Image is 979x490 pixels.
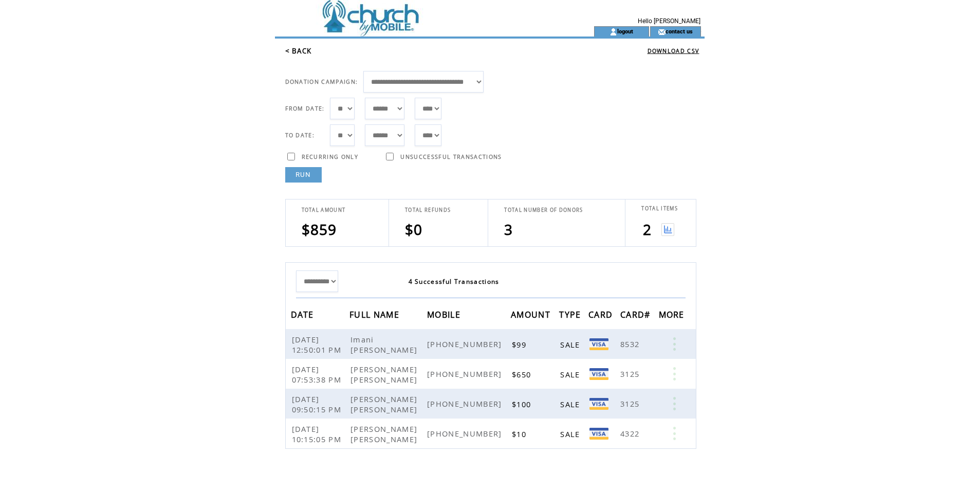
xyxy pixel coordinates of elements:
[302,220,337,239] span: $859
[504,220,513,239] span: 3
[617,28,633,34] a: logout
[512,399,533,409] span: $100
[589,428,608,440] img: Visa
[589,338,608,350] img: Visa
[427,398,505,409] span: [PHONE_NUMBER]
[285,78,358,85] span: DONATION CAMPAIGN:
[589,368,608,380] img: Visa
[559,306,583,325] span: TYPE
[427,339,505,349] span: [PHONE_NUMBER]
[350,334,420,355] span: Imani [PERSON_NAME]
[292,364,344,385] span: [DATE] 07:53:38 PM
[349,311,402,317] a: FULL NAME
[643,220,652,239] span: 2
[560,429,582,439] span: SALE
[560,399,582,409] span: SALE
[559,311,583,317] a: TYPE
[427,428,505,439] span: [PHONE_NUMBER]
[512,429,529,439] span: $10
[620,369,642,379] span: 3125
[409,277,500,286] span: 4 Successful Transactions
[291,306,317,325] span: DATE
[641,205,678,212] span: TOTAL ITEMS
[620,428,642,439] span: 4322
[350,424,420,444] span: [PERSON_NAME] [PERSON_NAME]
[511,306,553,325] span: AMOUNT
[661,223,674,236] img: View graph
[285,46,312,56] a: < BACK
[560,369,582,379] span: SALE
[620,306,653,325] span: CARD#
[427,306,463,325] span: MOBILE
[405,220,423,239] span: $0
[504,207,583,213] span: TOTAL NUMBER OF DONORS
[620,339,642,349] span: 8532
[512,369,533,379] span: $650
[292,334,344,355] span: [DATE] 12:50:01 PM
[405,207,451,213] span: TOTAL REFUNDS
[588,306,615,325] span: CARD
[285,167,322,183] a: RUN
[302,153,359,160] span: RECURRING ONLY
[512,339,529,350] span: $99
[620,311,653,317] a: CARD#
[648,47,699,55] a: DOWNLOAD CSV
[658,28,666,36] img: contact_us_icon.gif
[638,17,700,25] span: Hello [PERSON_NAME]
[511,311,553,317] a: AMOUNT
[350,364,420,385] span: [PERSON_NAME] [PERSON_NAME]
[588,311,615,317] a: CARD
[427,311,463,317] a: MOBILE
[589,398,608,410] img: Visa
[659,306,687,325] span: MORE
[349,306,402,325] span: FULL NAME
[427,369,505,379] span: [PHONE_NUMBER]
[350,394,420,414] span: [PERSON_NAME] [PERSON_NAME]
[292,424,344,444] span: [DATE] 10:15:05 PM
[400,153,502,160] span: UNSUCCESSFUL TRANSACTIONS
[285,132,315,139] span: TO DATE:
[292,394,344,414] span: [DATE] 09:50:15 PM
[560,339,582,350] span: SALE
[291,311,317,317] a: DATE
[609,28,617,36] img: account_icon.gif
[666,28,693,34] a: contact us
[302,207,346,213] span: TOTAL AMOUNT
[285,105,325,112] span: FROM DATE:
[620,398,642,409] span: 3125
